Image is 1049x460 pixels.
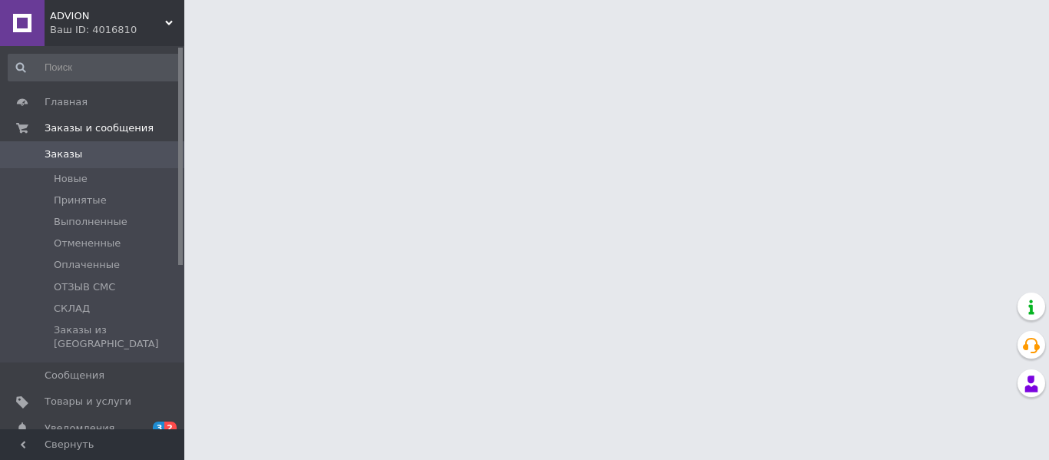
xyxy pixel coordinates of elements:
[45,395,131,409] span: Товары и услуги
[54,194,107,207] span: Принятые
[50,9,165,23] span: ADVION
[54,215,127,229] span: Выполненные
[54,280,115,294] span: ОТЗЫВ СМС
[54,323,180,351] span: Заказы из [GEOGRAPHIC_DATA]
[45,121,154,135] span: Заказы и сообщения
[45,369,104,382] span: Сообщения
[54,258,120,272] span: Оплаченные
[54,172,88,186] span: Новые
[164,422,177,435] span: 2
[45,95,88,109] span: Главная
[153,422,165,435] span: 3
[54,302,90,316] span: СКЛАД
[50,23,184,37] div: Ваш ID: 4016810
[8,54,181,81] input: Поиск
[45,147,82,161] span: Заказы
[45,422,114,435] span: Уведомления
[54,237,121,250] span: Отмененные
